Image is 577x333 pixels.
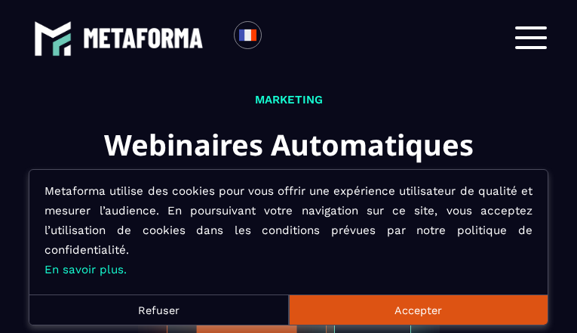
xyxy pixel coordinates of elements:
[262,21,299,54] div: Search for option
[29,294,288,325] button: Refuser
[83,28,204,48] img: logo
[238,26,257,45] img: fr
[275,29,286,47] input: Search for option
[45,181,532,279] p: Metaforma utilise des cookies pour vous offrir une expérience utilisateur de qualité et mesurer l...
[34,20,72,57] img: logo
[289,294,548,325] button: Accepter
[104,121,474,168] h1: Webinaires Automatiques
[45,263,127,276] a: En savoir plus.
[104,91,474,109] p: MARKETING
